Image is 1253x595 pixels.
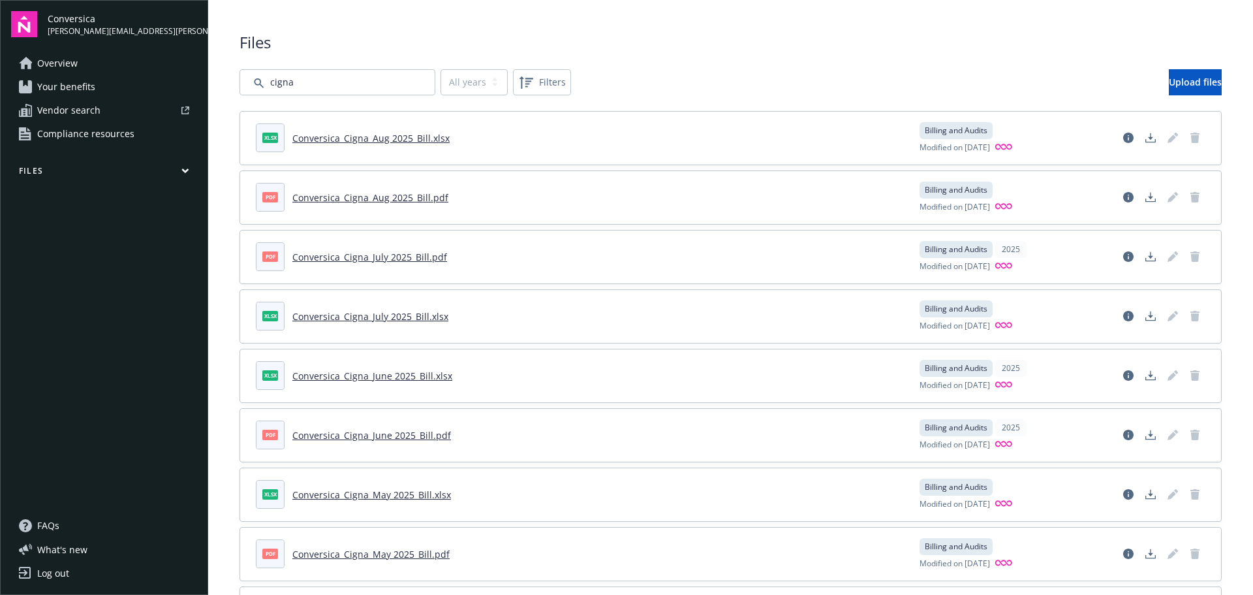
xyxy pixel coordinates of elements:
a: Compliance resources [11,123,197,144]
a: View file details [1118,127,1139,148]
span: pdf [262,192,278,202]
a: Conversica_Cigna_July 2025_Bill.xlsx [292,310,448,323]
span: Billing and Audits [925,303,987,315]
a: View file details [1118,246,1139,267]
span: Files [240,31,1222,54]
span: Your benefits [37,76,95,97]
span: Filters [539,75,566,89]
span: Billing and Audits [925,125,987,137]
span: Edit document [1162,365,1183,386]
span: Overview [37,53,78,74]
span: xlsx [262,370,278,380]
span: Modified on [DATE] [920,261,990,273]
span: Modified on [DATE] [920,201,990,214]
span: [PERSON_NAME][EMAIL_ADDRESS][PERSON_NAME][DOMAIN_NAME] [48,25,197,37]
span: Modified on [DATE] [920,142,990,154]
a: Vendor search [11,100,197,121]
span: Compliance resources [37,123,134,144]
span: xlsx [262,133,278,142]
a: Download document [1140,187,1161,208]
span: Delete document [1184,187,1205,208]
button: Conversica[PERSON_NAME][EMAIL_ADDRESS][PERSON_NAME][DOMAIN_NAME] [48,11,197,37]
span: Delete document [1184,306,1205,327]
span: Billing and Audits [925,184,987,196]
a: View file details [1118,187,1139,208]
a: Download document [1140,246,1161,267]
span: pdf [262,251,278,261]
a: Upload files [1169,69,1222,95]
span: Vendor search [37,100,101,121]
span: Billing and Audits [925,362,987,374]
a: Overview [11,53,197,74]
span: Billing and Audits [925,244,987,255]
span: Edit document [1162,187,1183,208]
a: Conversica_Cigna_July 2025_Bill.pdf [292,251,447,263]
span: Edit document [1162,246,1183,267]
a: Conversica_Cigna_Aug 2025_Bill.pdf [292,191,448,204]
span: Modified on [DATE] [920,379,990,392]
span: xlsx [262,311,278,321]
span: Edit document [1162,306,1183,327]
div: 2025 [995,241,1027,258]
div: 2025 [995,360,1027,377]
div: 2025 [995,419,1027,436]
span: Filters [516,72,568,93]
a: View file details [1118,365,1139,386]
span: Modified on [DATE] [920,320,990,332]
span: Delete document [1184,127,1205,148]
a: Download document [1140,306,1161,327]
a: Conversica_Cigna_Aug 2025_Bill.xlsx [292,132,450,144]
a: Download document [1140,127,1161,148]
a: Conversica_Cigna_June 2025_Bill.xlsx [292,370,452,382]
span: Billing and Audits [925,422,987,434]
span: Delete document [1184,246,1205,267]
span: Conversica [48,12,197,25]
span: Upload files [1169,76,1222,88]
button: Filters [513,69,571,95]
span: Delete document [1184,365,1205,386]
img: navigator-logo.svg [11,11,37,37]
input: Search by file name... [240,69,435,95]
button: Files [11,165,197,182]
span: Edit document [1162,127,1183,148]
a: Download document [1140,365,1161,386]
a: View file details [1118,306,1139,327]
a: Your benefits [11,76,197,97]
